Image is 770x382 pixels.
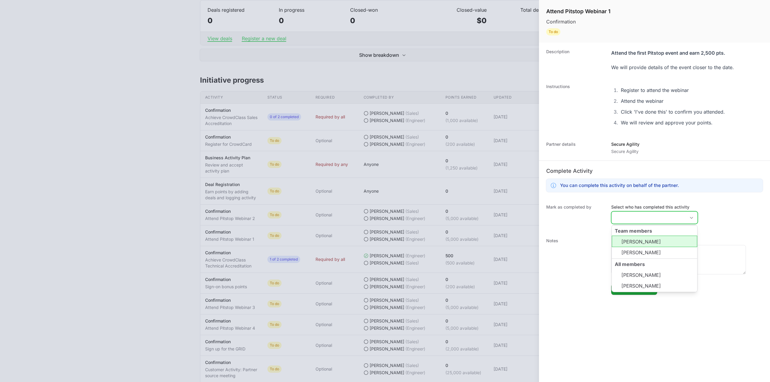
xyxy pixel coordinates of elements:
[619,118,725,127] li: We will review and approve your points.
[546,167,763,175] h2: Complete Activity
[611,63,734,72] div: We will provide details of the event closer to the date.
[612,225,697,259] li: Team members
[560,182,679,189] h3: You can complete this activity on behalf of the partner.
[611,49,734,57] div: Attend the first Pitstop event and earn 2,500 pts.
[619,97,725,105] li: Attend the webinar
[612,258,697,292] li: All members
[546,49,604,72] dt: Description
[611,204,698,210] label: Select who has completed this activity
[546,18,611,25] p: Confirmation
[619,108,725,116] li: Click 'I've done this' to confirm you attended.
[546,141,604,154] dt: Partner details
[685,212,698,224] div: Close
[619,86,725,94] li: Register to attend the webinar
[546,204,604,226] dt: Mark as completed by
[611,141,639,147] p: Secure Agility
[546,238,604,295] dt: Notes
[611,284,657,295] button: Mark as completed
[546,84,604,129] dt: Instructions
[611,238,746,244] label: Enter a note to be shown to partner
[546,7,611,16] h1: Attend Pitstop Webinar 1
[611,148,639,154] p: Secure Agility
